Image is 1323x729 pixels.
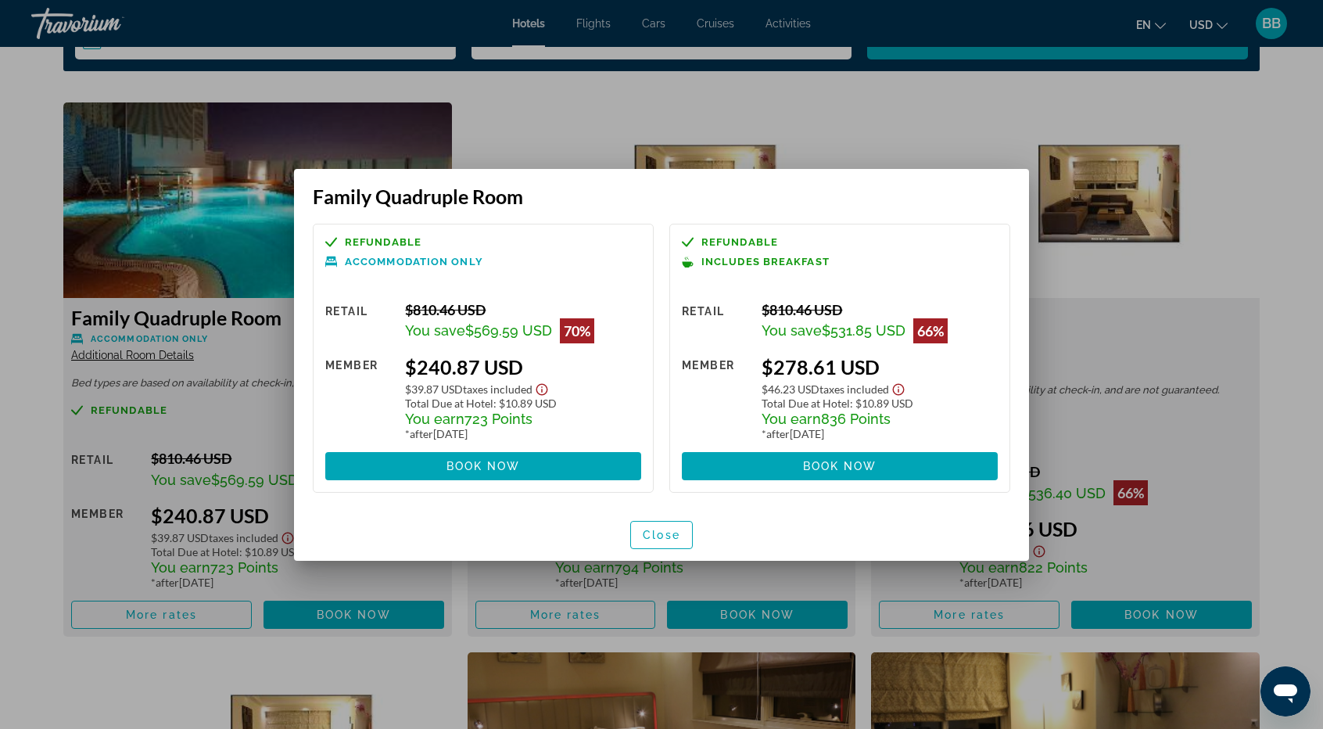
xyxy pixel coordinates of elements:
[325,452,641,480] button: Book now
[803,460,877,472] span: Book now
[766,427,790,440] span: after
[464,411,532,427] span: 723 Points
[762,322,822,339] span: You save
[682,355,750,440] div: Member
[345,237,421,247] span: Refundable
[682,452,998,480] button: Book now
[410,427,433,440] span: after
[325,355,393,440] div: Member
[889,379,908,397] button: Show Taxes and Fees disclaimer
[821,411,891,427] span: 836 Points
[822,322,905,339] span: $531.85 USD
[630,521,693,549] button: Close
[405,397,641,410] div: : $10.89 USD
[405,397,493,410] span: Total Due at Hotel
[405,411,464,427] span: You earn
[643,529,680,541] span: Close
[345,257,483,267] span: Accommodation Only
[313,185,1010,208] h3: Family Quadruple Room
[560,318,594,343] div: 70%
[463,382,532,396] span: Taxes included
[762,411,821,427] span: You earn
[701,237,778,247] span: Refundable
[762,355,998,379] div: $278.61 USD
[1260,666,1310,716] iframe: Кнопка запуска окна обмена сообщениями
[762,301,998,318] div: $810.46 USD
[405,382,463,396] span: $39.87 USD
[762,382,819,396] span: $46.23 USD
[405,355,641,379] div: $240.87 USD
[405,322,465,339] span: You save
[405,301,641,318] div: $810.46 USD
[762,427,998,440] div: * [DATE]
[325,301,393,343] div: Retail
[325,236,641,248] a: Refundable
[405,427,641,440] div: * [DATE]
[682,301,750,343] div: Retail
[762,397,850,410] span: Total Due at Hotel
[532,379,551,397] button: Show Taxes and Fees disclaimer
[682,236,998,248] a: Refundable
[913,318,948,343] div: 66%
[819,382,889,396] span: Taxes included
[762,397,998,410] div: : $10.89 USD
[446,460,521,472] span: Book now
[701,257,830,267] span: Includes Breakfast
[465,322,552,339] span: $569.59 USD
